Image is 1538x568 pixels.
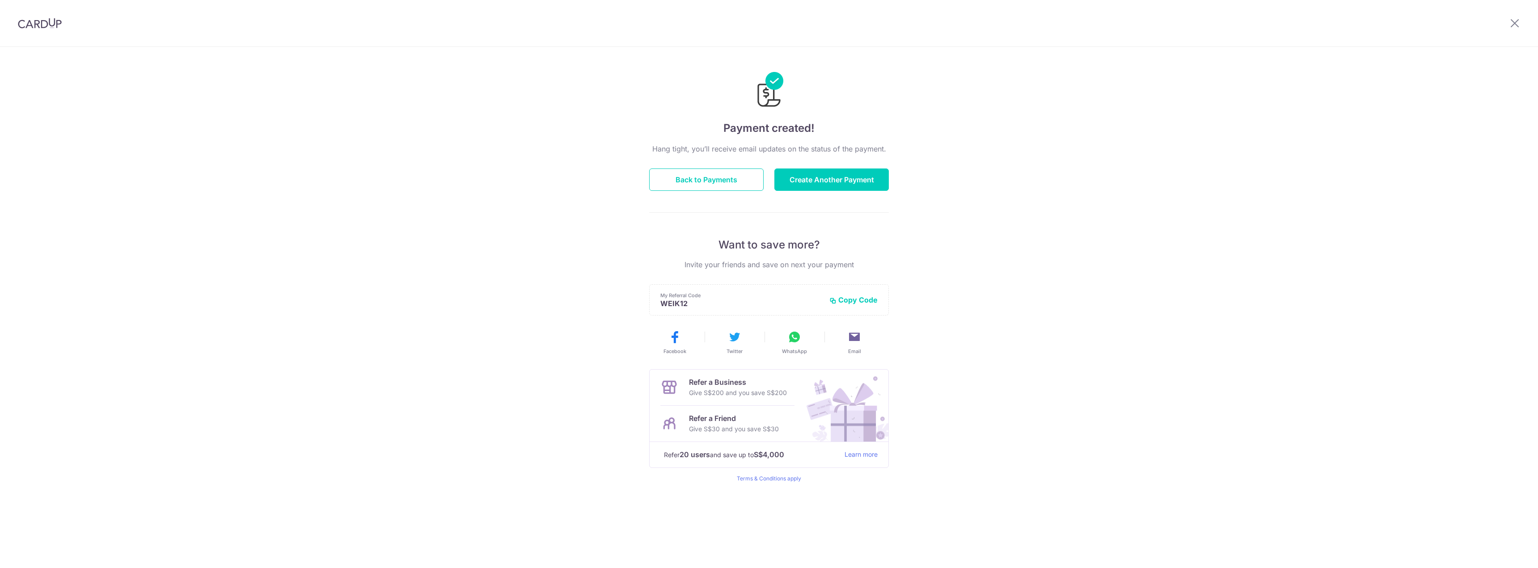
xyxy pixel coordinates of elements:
button: Back to Payments [649,168,764,191]
p: Refer and save up to [664,449,837,460]
span: Email [848,348,861,355]
p: My Referral Code [660,292,822,299]
p: Refer a Friend [689,413,779,424]
button: Copy Code [829,295,878,304]
button: Facebook [648,330,701,355]
strong: 20 users [680,449,710,460]
a: Learn more [845,449,878,460]
p: Give S$30 and you save S$30 [689,424,779,434]
h4: Payment created! [649,120,889,136]
p: WEIK12 [660,299,822,308]
p: Refer a Business [689,377,787,387]
button: WhatsApp [768,330,821,355]
img: Refer [798,370,888,442]
img: Payments [755,72,783,109]
img: CardUp [18,18,62,29]
p: Want to save more? [649,238,889,252]
button: Email [828,330,881,355]
span: WhatsApp [782,348,807,355]
button: Create Another Payment [774,168,889,191]
p: Hang tight, you’ll receive email updates on the status of the payment. [649,143,889,154]
p: Invite your friends and save on next your payment [649,259,889,270]
strong: S$4,000 [754,449,784,460]
span: Twitter [727,348,743,355]
button: Twitter [708,330,761,355]
p: Give S$200 and you save S$200 [689,387,787,398]
span: Facebook [663,348,686,355]
a: Terms & Conditions apply [737,475,801,482]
